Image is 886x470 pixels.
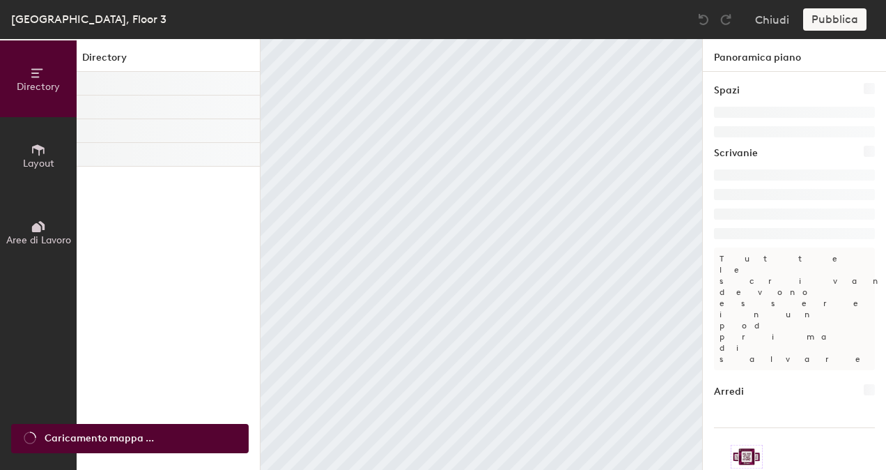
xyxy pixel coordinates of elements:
[714,384,744,400] h1: Arredi
[6,234,71,246] span: Aree di Lavoro
[23,158,54,169] span: Layout
[755,8,789,31] button: Chiudi
[714,248,875,370] p: Tutte le scrivanie devono essere in un pod prima di salvare
[714,83,740,98] h1: Spazi
[11,10,166,28] div: [GEOGRAPHIC_DATA], Floor 3
[719,13,733,26] img: Redo
[77,50,260,72] h1: Directory
[703,39,886,72] h1: Panoramica piano
[731,445,763,469] img: Logo adesivo
[697,13,710,26] img: Undo
[17,81,60,93] span: Directory
[261,39,702,470] canvas: Map
[45,431,154,446] span: Caricamento mappa ...
[714,146,758,161] h1: Scrivanie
